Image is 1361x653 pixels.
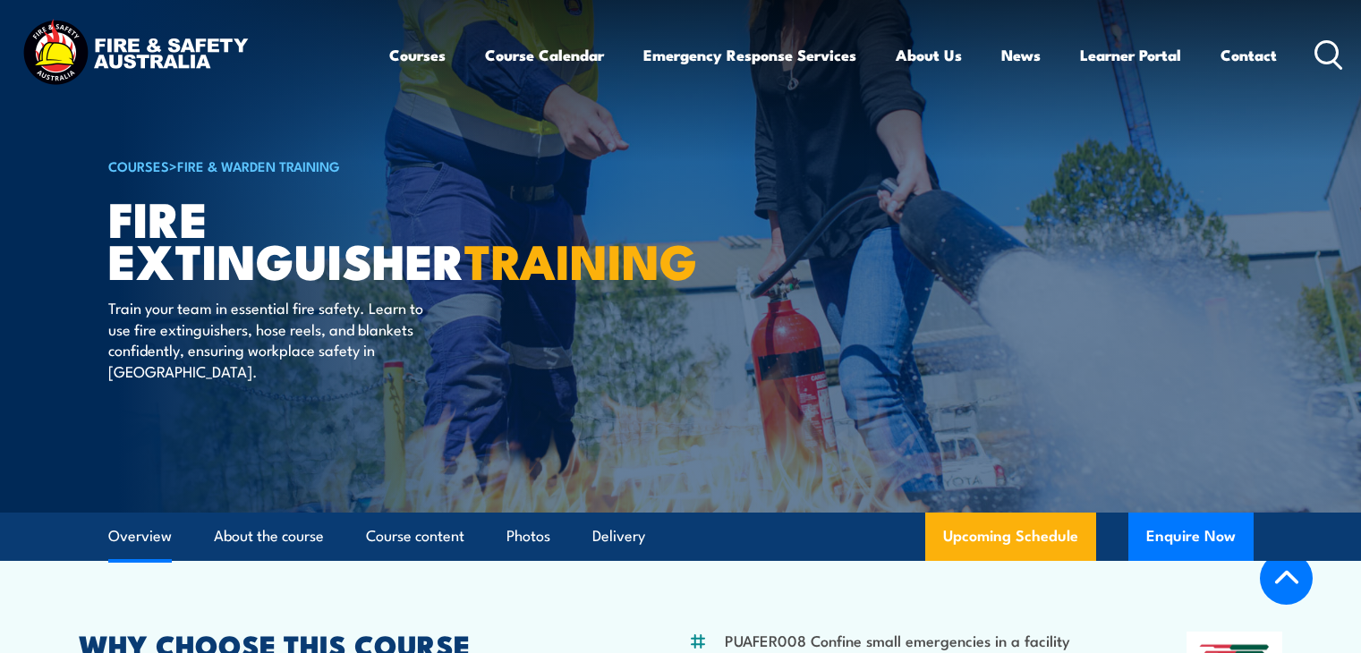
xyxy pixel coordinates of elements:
[108,155,550,176] h6: >
[1128,513,1254,561] button: Enquire Now
[389,31,446,79] a: Courses
[506,513,550,560] a: Photos
[214,513,324,560] a: About the course
[925,513,1096,561] a: Upcoming Schedule
[108,156,169,175] a: COURSES
[366,513,464,560] a: Course content
[108,297,435,381] p: Train your team in essential fire safety. Learn to use fire extinguishers, hose reels, and blanke...
[1001,31,1041,79] a: News
[725,630,1070,650] li: PUAFER008 Confine small emergencies in a facility
[1221,31,1277,79] a: Contact
[177,156,340,175] a: Fire & Warden Training
[485,31,604,79] a: Course Calendar
[1080,31,1181,79] a: Learner Portal
[108,197,550,280] h1: Fire Extinguisher
[896,31,962,79] a: About Us
[464,222,697,296] strong: TRAINING
[108,513,172,560] a: Overview
[643,31,856,79] a: Emergency Response Services
[592,513,645,560] a: Delivery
